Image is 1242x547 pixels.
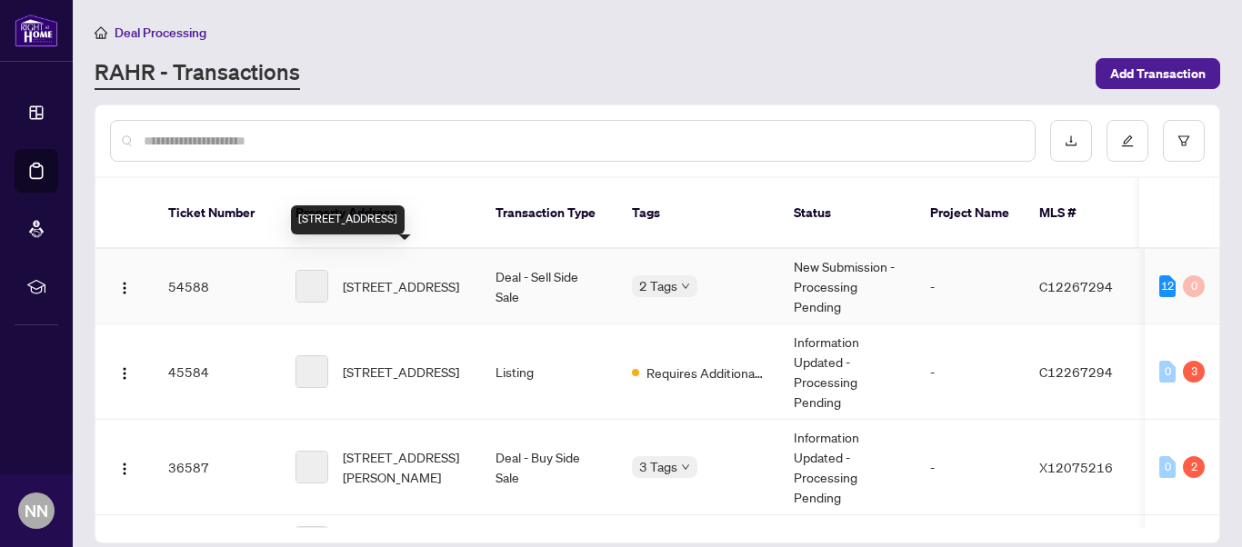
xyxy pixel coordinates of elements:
td: 45584 [154,324,281,420]
span: [STREET_ADDRESS] [343,362,459,382]
span: [STREET_ADDRESS] [343,276,459,296]
span: Requires Additional Docs [646,363,765,383]
div: 12 [1159,275,1176,297]
th: Transaction Type [481,178,617,249]
span: C12267294 [1039,278,1113,294]
th: Ticket Number [154,178,281,249]
div: 0 [1159,456,1176,478]
div: 3 [1183,361,1205,383]
span: filter [1177,134,1190,147]
button: Logo [110,357,139,386]
span: 2 Tags [639,275,677,296]
span: download [1065,134,1077,147]
td: Information Updated - Processing Pending [779,420,916,515]
td: Listing [481,324,617,420]
button: Logo [110,453,139,482]
button: filter [1163,120,1205,162]
td: 36587 [154,420,281,515]
span: X12075216 [1039,459,1113,475]
img: Logo [117,366,132,381]
th: Tags [617,178,779,249]
div: [STREET_ADDRESS] [291,205,405,234]
span: C12267294 [1039,363,1113,380]
span: home [95,26,107,39]
td: Deal - Buy Side Sale [481,420,617,515]
span: [STREET_ADDRESS][PERSON_NAME] [343,447,466,487]
td: - [916,249,1025,324]
img: logo [15,14,58,47]
th: Status [779,178,916,249]
div: 2 [1183,456,1205,478]
a: RAHR - Transactions [95,57,300,90]
span: Deal Processing [115,25,206,41]
button: edit [1107,120,1148,162]
span: NN [25,498,48,523]
td: Information Updated - Processing Pending [779,324,916,420]
th: MLS # [1025,178,1134,249]
div: 0 [1183,275,1205,297]
th: Property Address [281,178,481,249]
td: - [916,420,1025,515]
img: Logo [117,462,132,476]
span: 3 Tags [639,456,677,477]
button: download [1050,120,1092,162]
button: Add Transaction [1096,58,1220,89]
td: - [916,324,1025,420]
td: New Submission - Processing Pending [779,249,916,324]
span: edit [1121,134,1134,147]
td: Deal - Sell Side Sale [481,249,617,324]
span: down [681,282,690,291]
span: Add Transaction [1110,59,1206,88]
th: Project Name [916,178,1025,249]
td: 54588 [154,249,281,324]
span: down [681,462,690,472]
div: 0 [1159,361,1176,383]
img: Logo [117,281,132,295]
button: Logo [110,272,139,301]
